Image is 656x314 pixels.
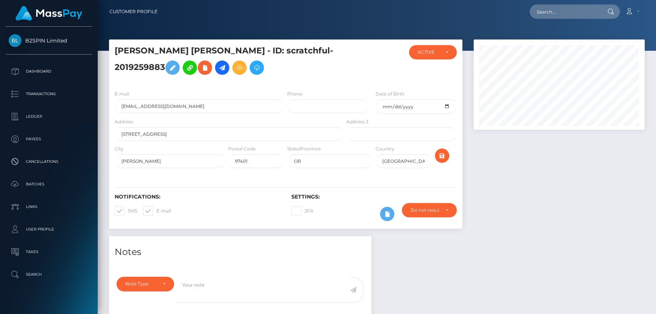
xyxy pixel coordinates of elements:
[6,220,92,239] a: User Profile
[346,118,368,125] label: Address 2
[115,246,366,259] h4: Notes
[9,111,89,122] p: Ledger
[115,194,280,200] h6: Notifications:
[6,85,92,103] a: Transactions
[6,152,92,171] a: Cancellations
[291,194,457,200] h6: Settings:
[9,88,89,100] p: Transactions
[9,224,89,235] p: User Profile
[9,34,21,47] img: B2SPIN Limited
[6,243,92,261] a: Taxes
[115,91,129,97] label: E-mail
[530,5,600,19] input: Search...
[125,281,157,287] div: Note Type
[287,146,321,152] label: State/Province
[409,45,457,59] button: ACTIVE
[376,91,405,97] label: Date of Birth
[15,6,82,21] img: MassPay Logo
[117,277,174,291] button: Note Type
[418,49,439,55] div: ACTIVE
[9,179,89,190] p: Batches
[6,107,92,126] a: Ledger
[109,4,158,20] a: Customer Profile
[376,146,394,152] label: Country
[6,197,92,216] a: Links
[115,206,137,216] label: SMS
[287,91,302,97] label: Phone
[115,45,339,79] h5: [PERSON_NAME] [PERSON_NAME] - ID: scratchful-2019259883
[6,175,92,194] a: Batches
[6,37,92,44] span: B2SPIN Limited
[9,156,89,167] p: Cancellations
[6,265,92,284] a: Search
[6,62,92,81] a: Dashboard
[115,118,133,125] label: Address
[9,133,89,145] p: Payees
[291,206,314,216] label: 2FA
[9,246,89,258] p: Taxes
[215,61,229,75] a: Initiate Payout
[228,146,256,152] label: Postal Code
[9,66,89,77] p: Dashboard
[143,206,171,216] label: E-mail
[115,146,124,152] label: City
[411,207,439,213] div: Do not require
[9,269,89,280] p: Search
[6,130,92,149] a: Payees
[402,203,457,217] button: Do not require
[9,201,89,212] p: Links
